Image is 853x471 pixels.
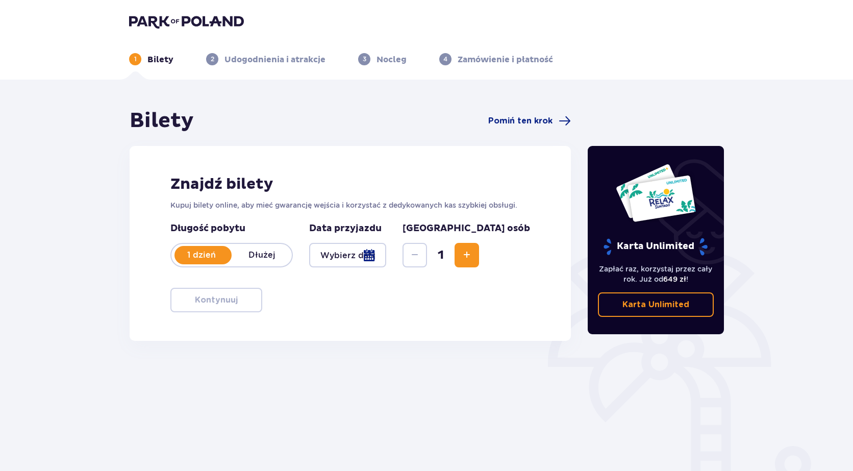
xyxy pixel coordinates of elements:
img: Park of Poland logo [129,14,244,29]
p: Długość pobytu [170,222,293,235]
div: 3Nocleg [358,53,407,65]
p: 1 dzień [171,250,232,261]
div: 1Bilety [129,53,173,65]
img: Dwie karty całoroczne do Suntago z napisem 'UNLIMITED RELAX', na białym tle z tropikalnymi liśćmi... [615,163,696,222]
p: Udogodnienia i atrakcje [224,54,325,65]
span: 1 [429,247,453,263]
p: 2 [211,55,214,64]
h2: Znajdź bilety [170,175,530,194]
h1: Bilety [130,108,194,134]
p: 1 [134,55,137,64]
p: 4 [443,55,447,64]
p: Kupuj bilety online, aby mieć gwarancję wejścia i korzystać z dedykowanych kas szybkiej obsługi. [170,200,530,210]
a: Karta Unlimited [598,292,714,317]
p: [GEOGRAPHIC_DATA] osób [403,222,530,235]
a: Pomiń ten krok [488,115,571,127]
p: Zamówienie i płatność [458,54,553,65]
span: Pomiń ten krok [488,115,553,127]
p: 3 [363,55,366,64]
p: Dłużej [232,250,292,261]
p: Bilety [147,54,173,65]
p: Karta Unlimited [603,238,709,256]
button: Zmniejsz [403,243,427,267]
p: Karta Unlimited [622,299,689,310]
p: Nocleg [377,54,407,65]
div: 2Udogodnienia i atrakcje [206,53,325,65]
p: Kontynuuj [195,294,238,306]
button: Kontynuuj [170,288,262,312]
span: 649 zł [663,275,686,283]
p: Zapłać raz, korzystaj przez cały rok. Już od ! [598,264,714,284]
button: Zwiększ [455,243,479,267]
p: Data przyjazdu [309,222,382,235]
div: 4Zamówienie i płatność [439,53,553,65]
